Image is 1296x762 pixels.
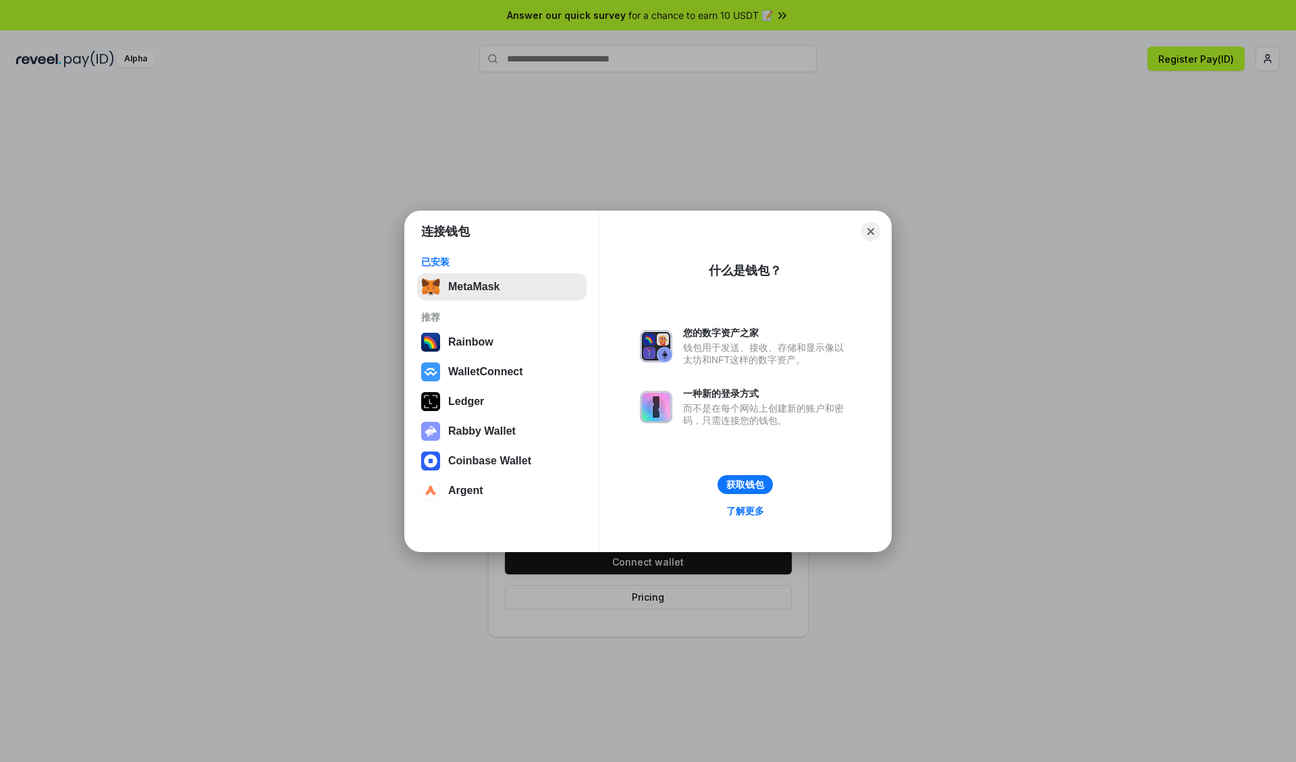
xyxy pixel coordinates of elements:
[726,479,764,491] div: 获取钱包
[448,425,516,437] div: Rabby Wallet
[448,366,523,378] div: WalletConnect
[421,223,470,240] h1: 连接钱包
[718,502,772,520] a: 了解更多
[709,263,782,279] div: 什么是钱包？
[421,362,440,381] img: svg+xml,%3Csvg%20width%3D%2228%22%20height%3D%2228%22%20viewBox%3D%220%200%2028%2028%22%20fill%3D...
[726,505,764,517] div: 了解更多
[421,392,440,411] img: svg+xml,%3Csvg%20xmlns%3D%22http%3A%2F%2Fwww.w3.org%2F2000%2Fsvg%22%20width%3D%2228%22%20height%3...
[683,387,850,400] div: 一种新的登录方式
[421,481,440,500] img: svg+xml,%3Csvg%20width%3D%2228%22%20height%3D%2228%22%20viewBox%3D%220%200%2028%2028%22%20fill%3D...
[683,402,850,427] div: 而不是在每个网站上创建新的账户和密码，只需连接您的钱包。
[417,329,587,356] button: Rainbow
[683,327,850,339] div: 您的数字资产之家
[448,396,484,408] div: Ledger
[421,333,440,352] img: svg+xml,%3Csvg%20width%3D%22120%22%20height%3D%22120%22%20viewBox%3D%220%200%20120%20120%22%20fil...
[718,475,773,494] button: 获取钱包
[417,477,587,504] button: Argent
[448,281,500,293] div: MetaMask
[421,277,440,296] img: svg+xml,%3Csvg%20fill%3D%22none%22%20height%3D%2233%22%20viewBox%3D%220%200%2035%2033%22%20width%...
[417,418,587,445] button: Rabby Wallet
[417,447,587,474] button: Coinbase Wallet
[640,391,672,423] img: svg+xml,%3Csvg%20xmlns%3D%22http%3A%2F%2Fwww.w3.org%2F2000%2Fsvg%22%20fill%3D%22none%22%20viewBox...
[421,256,583,268] div: 已安装
[640,330,672,362] img: svg+xml,%3Csvg%20xmlns%3D%22http%3A%2F%2Fwww.w3.org%2F2000%2Fsvg%22%20fill%3D%22none%22%20viewBox...
[448,336,493,348] div: Rainbow
[683,342,850,366] div: 钱包用于发送、接收、存储和显示像以太坊和NFT这样的数字资产。
[417,273,587,300] button: MetaMask
[448,455,531,467] div: Coinbase Wallet
[448,485,483,497] div: Argent
[417,388,587,415] button: Ledger
[421,311,583,323] div: 推荐
[421,452,440,470] img: svg+xml,%3Csvg%20width%3D%2228%22%20height%3D%2228%22%20viewBox%3D%220%200%2028%2028%22%20fill%3D...
[421,422,440,441] img: svg+xml,%3Csvg%20xmlns%3D%22http%3A%2F%2Fwww.w3.org%2F2000%2Fsvg%22%20fill%3D%22none%22%20viewBox...
[417,358,587,385] button: WalletConnect
[861,222,880,241] button: Close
